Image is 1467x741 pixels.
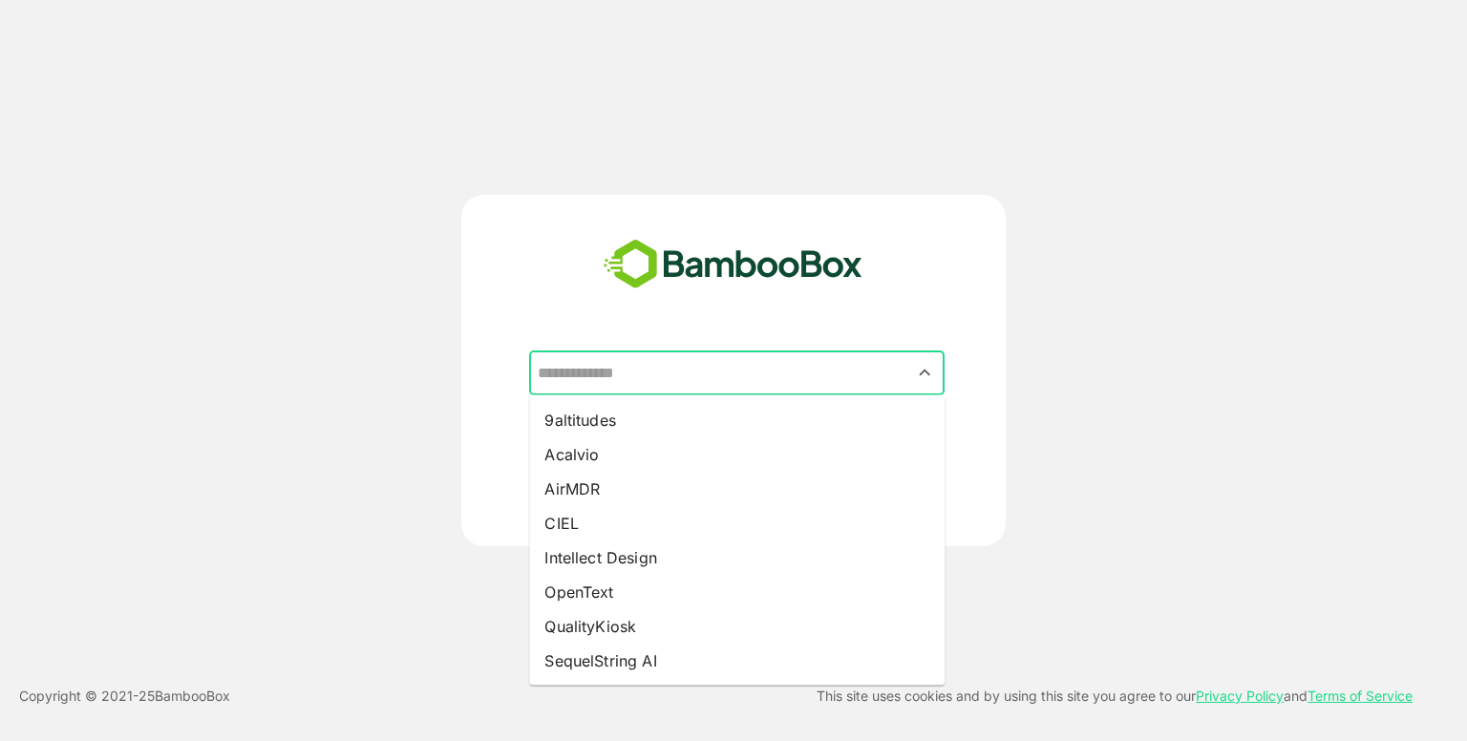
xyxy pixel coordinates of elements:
li: OpenText [529,575,945,609]
a: Terms of Service [1308,688,1413,704]
li: CIEL [529,506,945,540]
li: QualityKiosk [529,609,945,644]
p: Copyright © 2021- 25 BambooBox [19,685,230,708]
li: Acalvio [529,437,945,472]
li: AirMDR [529,472,945,506]
p: This site uses cookies and by using this site you agree to our and [817,685,1413,708]
img: bamboobox [593,233,873,296]
li: Intellect Design [529,540,945,575]
a: Privacy Policy [1196,688,1284,704]
li: 9altitudes [529,403,945,437]
li: SequelString AI [529,644,945,678]
button: Close [912,360,938,386]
